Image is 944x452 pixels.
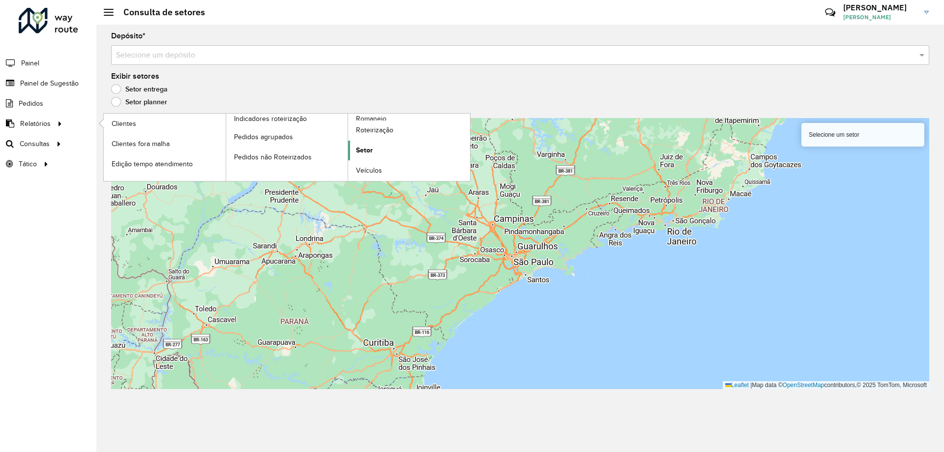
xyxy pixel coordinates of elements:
[234,132,293,142] span: Pedidos agrupados
[723,381,929,390] div: Map data © contributors,© 2025 TomTom, Microsoft
[234,114,307,124] span: Indicadores roteirização
[112,159,193,169] span: Edição tempo atendimento
[111,97,167,107] label: Setor planner
[104,134,226,153] a: Clientes fora malha
[783,382,825,389] a: OpenStreetMap
[801,123,924,147] div: Selecione um setor
[843,3,917,12] h3: [PERSON_NAME]
[20,78,79,89] span: Painel de Sugestão
[19,159,37,169] span: Tático
[843,13,917,22] span: [PERSON_NAME]
[750,382,752,389] span: |
[114,7,205,18] h2: Consulta de setores
[21,58,39,68] span: Painel
[104,154,226,174] a: Edição tempo atendimento
[226,127,348,147] a: Pedidos agrupados
[20,139,50,149] span: Consultas
[348,141,470,160] a: Setor
[820,2,841,23] a: Contato Rápido
[356,114,386,124] span: Romaneio
[725,382,749,389] a: Leaflet
[104,114,348,181] a: Indicadores roteirização
[112,139,170,149] span: Clientes fora malha
[111,30,146,42] label: Depósito
[111,70,159,82] label: Exibir setores
[226,114,471,181] a: Romaneio
[19,98,43,109] span: Pedidos
[356,145,373,155] span: Setor
[356,125,393,135] span: Roteirização
[111,84,168,94] label: Setor entrega
[112,119,136,129] span: Clientes
[226,147,348,167] a: Pedidos não Roteirizados
[348,121,470,140] a: Roteirização
[20,119,51,129] span: Relatórios
[348,161,470,181] a: Veículos
[356,165,382,176] span: Veículos
[234,152,312,162] span: Pedidos não Roteirizados
[104,114,226,133] a: Clientes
